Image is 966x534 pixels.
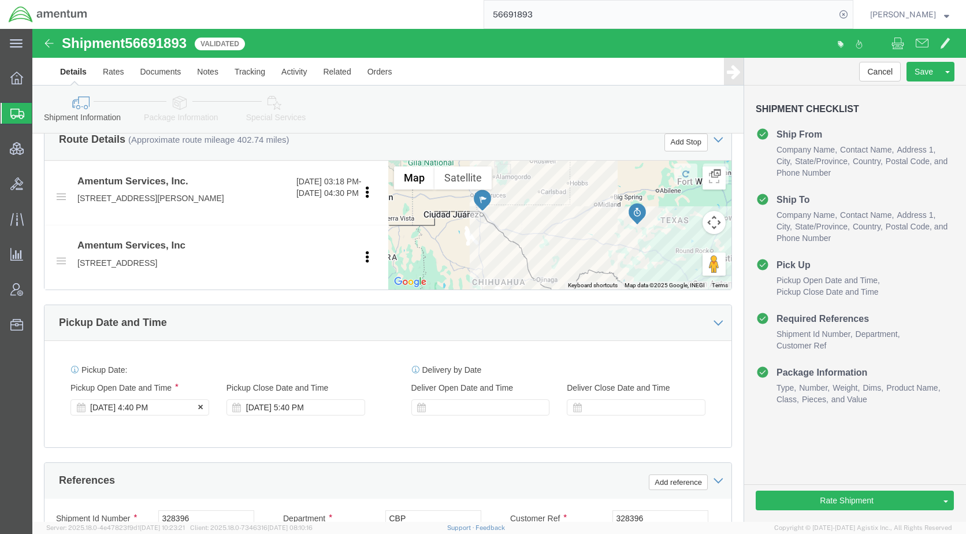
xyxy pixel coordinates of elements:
[8,6,88,23] img: logo
[46,524,185,531] span: Server: 2025.18.0-4e47823f9d1
[475,524,505,531] a: Feedback
[32,29,966,522] iframe: FS Legacy Container
[870,8,950,21] button: [PERSON_NAME]
[484,1,835,28] input: Search for shipment number, reference number
[870,8,936,21] span: Kent Gilman
[774,523,952,533] span: Copyright © [DATE]-[DATE] Agistix Inc., All Rights Reserved
[140,524,185,531] span: [DATE] 10:23:21
[267,524,313,531] span: [DATE] 08:10:16
[190,524,313,531] span: Client: 2025.18.0-7346316
[447,524,476,531] a: Support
